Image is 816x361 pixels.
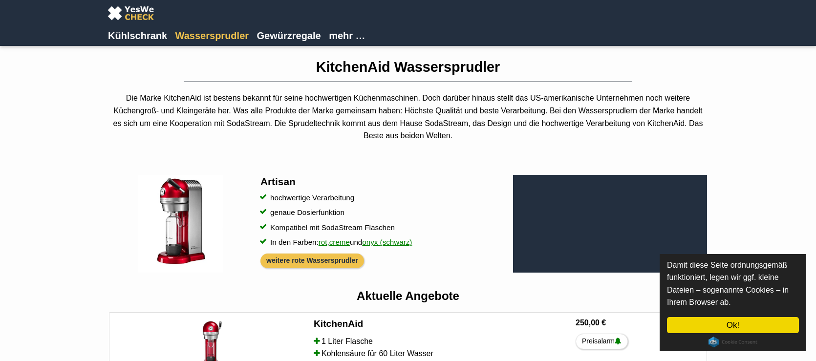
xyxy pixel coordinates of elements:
li: genaue Dosierfunktion [260,206,505,219]
a: KitchenAid [314,318,568,332]
h6: 250,00 € [576,318,699,328]
a: mehr … [326,27,368,42]
p: Damit diese Seite ordnungsgemäß funktioniert, legen wir ggf. kleine Dateien – sogenannte Cookies ... [667,259,799,309]
li: hochwertige Verarbeitung [260,191,505,204]
span: 1 Liter Flasche [322,335,373,348]
iframe: KitchenAid Wassersprudler Artisan [513,175,707,273]
h2: Aktuelle Angebote [109,289,707,303]
a: Cookie Consent plugin for the EU cookie law [709,337,757,347]
span: Kohlensäure für 60 Liter Wasser [322,347,433,360]
a: Wassersprudler [172,27,252,42]
a: creme [329,232,350,252]
img: YesWeCheck Logo [105,4,156,21]
h4: KitchenAid [314,318,363,330]
a: onyx (schwarz) [362,232,412,252]
li: In den Farben: , und [260,236,505,249]
a: weitere rote Wassersprudler [266,256,358,264]
img: KitchenAid Wassersprudler Artisan Rot [138,175,223,273]
a: Preisalarm [576,334,628,349]
a: Ok! [667,317,799,333]
a: Kühlschrank [105,27,170,42]
a: rot [319,232,327,252]
h1: KitchenAid Wassersprudler [109,59,707,76]
p: Die Marke KitchenAid ist bestens bekannt für seine hochwertigen Küchenmaschinen. Doch darüber hin... [109,92,707,142]
li: Kompatibel mit SodaStream Flaschen [260,221,505,234]
h3: Artisan [260,175,505,188]
a: Gewürzregale [254,27,324,42]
